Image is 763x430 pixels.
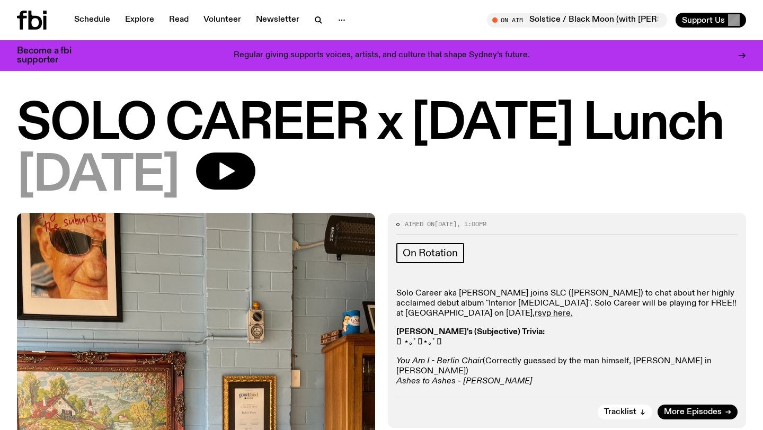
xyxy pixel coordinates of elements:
[163,13,195,28] a: Read
[434,220,457,228] span: [DATE]
[676,13,746,28] button: Support Us
[234,51,530,60] p: Regular giving supports voices, artists, and culture that shape Sydney’s future.
[17,47,85,65] h3: Become a fbi supporter
[250,13,306,28] a: Newsletter
[197,13,247,28] a: Volunteer
[682,15,725,25] span: Support Us
[396,243,464,263] a: On Rotation
[396,327,738,347] p: 𓇼 ⋆｡˚ 𓆝⋆｡˚ 𓇼
[396,357,483,365] em: You Am I - Berlin Chair
[17,153,179,200] span: [DATE]
[396,289,738,319] p: Solo Career aka [PERSON_NAME] joins SLC ([PERSON_NAME]) to chat about her highly acclaimed debut ...
[604,408,636,416] span: Tracklist
[457,220,486,228] span: , 1:00pm
[68,13,117,28] a: Schedule
[17,101,746,148] h1: SOLO CAREER x [DATE] Lunch
[487,13,667,28] button: On AirSolstice / Black Moon (with [PERSON_NAME])
[403,247,458,259] span: On Rotation
[598,405,652,419] button: Tracklist
[535,309,573,318] a: rsvp here.
[658,405,738,419] a: More Episodes
[396,328,545,336] strong: [PERSON_NAME]'s (Subjective) Trivia:
[405,220,434,228] span: Aired on
[119,13,161,28] a: Explore
[396,377,532,386] em: Ashes to Ashes - [PERSON_NAME]
[664,408,722,416] span: More Episodes
[396,356,738,387] p: (Correctly guessed by the man himself, [PERSON_NAME] in [PERSON_NAME])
